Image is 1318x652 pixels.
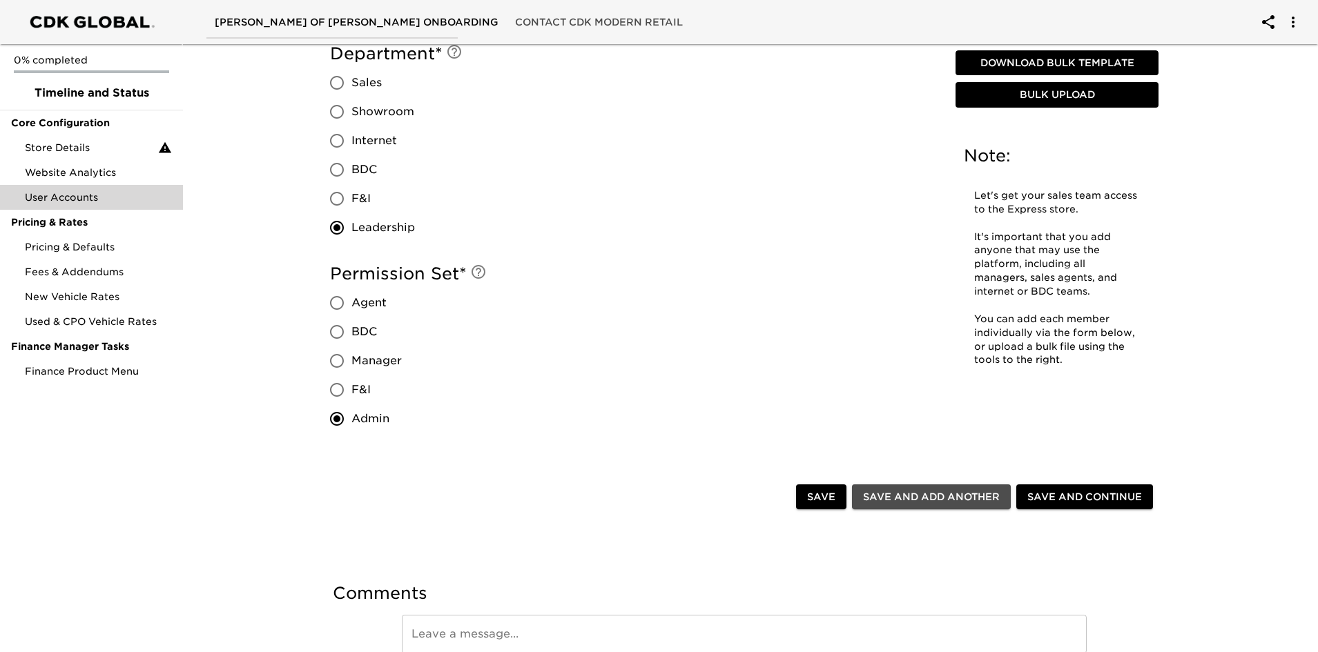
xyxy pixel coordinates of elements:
span: Manager [351,353,402,369]
span: Finance Manager Tasks [11,339,172,353]
span: Pricing & Defaults [25,240,172,254]
span: Agent [351,295,387,311]
span: Save [807,488,835,506]
span: BDC [351,161,377,178]
button: Save and Add Another [852,484,1011,510]
span: Used & CPO Vehicle Rates [25,315,172,328]
span: Fees & Addendums [25,265,172,279]
span: Core Configuration [11,116,172,130]
span: Leadership [351,219,415,236]
h5: Permission Set [330,263,939,285]
span: Internet [351,132,397,149]
span: Showroom [351,103,414,120]
p: Let's get your sales team access to the Express store. [974,189,1140,217]
h5: Comments [333,582,1156,604]
span: F&I [351,382,371,398]
button: Save [796,484,846,510]
h5: Note: [964,145,1150,167]
p: You can add each member individually via the form below, or upload a bulk file using the tools to... [974,313,1140,368]
span: [PERSON_NAME] of [PERSON_NAME] Onboarding [215,14,498,31]
span: Save and Add Another [863,488,1000,506]
span: Bulk Upload [961,87,1153,104]
span: Pricing & Rates [11,215,172,229]
h5: Department [330,43,939,65]
span: Timeline and Status [11,85,172,101]
p: It's important that you add anyone that may use the platform, including all managers, sales agent... [974,230,1140,299]
span: Contact CDK Modern Retail [515,14,683,31]
p: 0% completed [14,53,169,67]
span: New Vehicle Rates [25,290,172,304]
span: Admin [351,411,389,427]
span: Store Details [25,141,158,155]
span: Save and Continue [1027,488,1142,506]
span: BDC [351,324,377,340]
button: Download Bulk Template [956,50,1159,76]
button: Save and Continue [1016,484,1153,510]
button: account of current user [1252,6,1285,39]
span: Download Bulk Template [961,55,1153,72]
span: User Accounts [25,190,172,204]
button: Bulk Upload [956,83,1159,108]
span: Sales [351,75,382,91]
button: account of current user [1277,6,1310,39]
span: Website Analytics [25,166,172,179]
span: F&I [351,190,371,207]
span: Finance Product Menu [25,364,172,378]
